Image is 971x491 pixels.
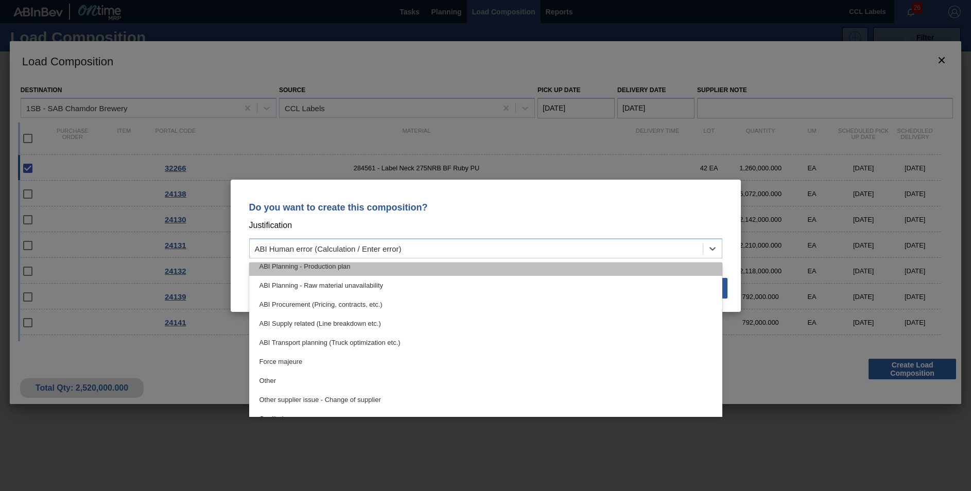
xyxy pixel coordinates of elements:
div: ABI Planning - Production plan [249,257,722,276]
div: ABI Procurement (Pricing, contracts, etc.) [249,295,722,314]
p: Do you want to create this composition? [249,202,722,213]
p: Justification [249,219,722,232]
div: Other [249,371,722,390]
div: Quality issue [249,409,722,428]
div: ABI Human error (Calculation / Enter error) [255,244,402,253]
div: ABI Planning - Raw material unavailability [249,276,722,295]
div: ABI Supply related (Line breakdown etc.) [249,314,722,333]
div: Force majeure [249,352,722,371]
div: Other supplier issue - Change of supplier [249,390,722,409]
div: ABI Transport planning (Truck optimization etc.) [249,333,722,352]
